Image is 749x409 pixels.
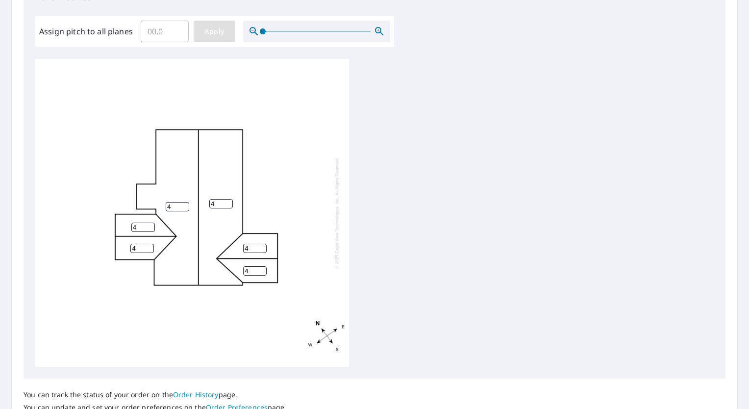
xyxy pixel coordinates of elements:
a: Order History [173,390,219,399]
input: 00.0 [141,18,189,45]
p: You can track the status of your order on the page. [24,390,287,399]
button: Apply [194,21,235,42]
label: Assign pitch to all planes [39,26,133,37]
span: Apply [201,26,227,38]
